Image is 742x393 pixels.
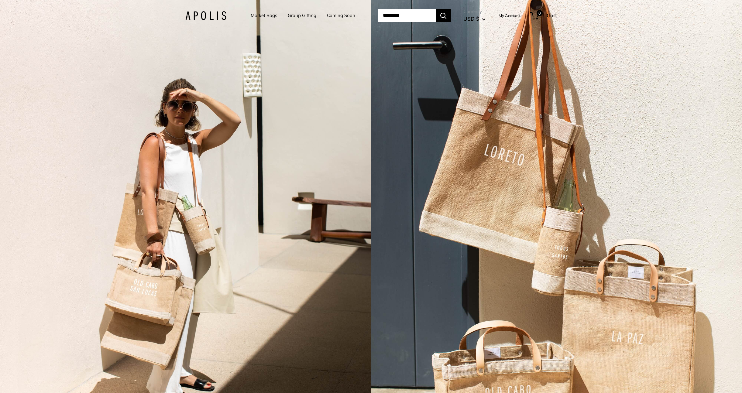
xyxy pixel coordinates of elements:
a: 0 Cart [531,11,557,20]
a: Group Gifting [288,11,316,20]
span: 0 [536,10,542,16]
input: Search... [378,9,436,22]
button: Search [436,9,451,22]
a: Market Bags [251,11,277,20]
a: Coming Soon [327,11,355,20]
img: Apolis [185,11,226,20]
span: USD $ [463,15,479,22]
button: USD $ [463,14,486,24]
a: My Account [499,12,520,19]
span: Currency [463,7,486,16]
span: Cart [547,12,557,19]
